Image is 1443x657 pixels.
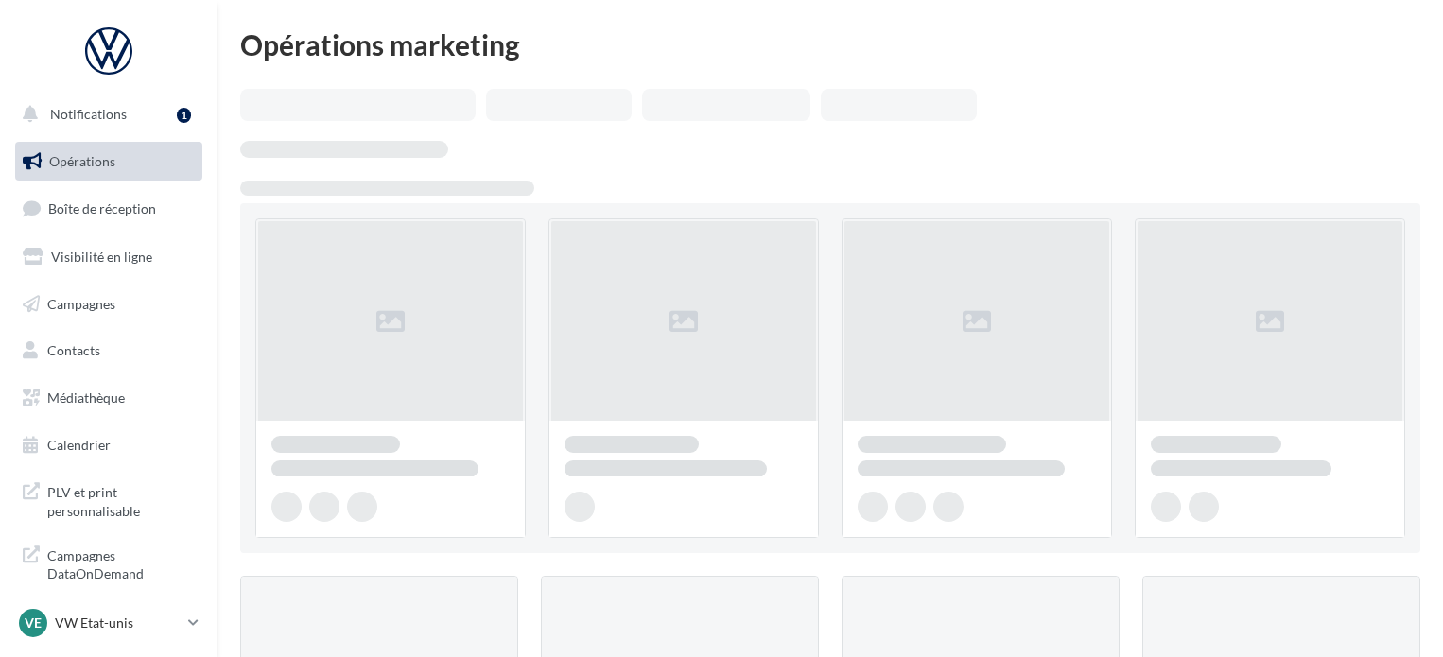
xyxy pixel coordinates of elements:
a: Contacts [11,331,206,371]
span: Campagnes DataOnDemand [47,543,195,583]
a: VE VW Etat-unis [15,605,202,641]
a: Médiathèque [11,378,206,418]
span: Contacts [47,342,100,358]
a: Campagnes [11,285,206,324]
span: Notifications [50,106,127,122]
span: Opérations [49,153,115,169]
a: Calendrier [11,425,206,465]
span: Médiathèque [47,389,125,406]
p: VW Etat-unis [55,614,181,632]
a: Boîte de réception [11,188,206,229]
a: Opérations [11,142,206,182]
a: Visibilité en ligne [11,237,206,277]
a: Campagnes DataOnDemand [11,535,206,591]
span: Boîte de réception [48,200,156,216]
div: 1 [177,108,191,123]
div: Opérations marketing [240,30,1420,59]
span: Visibilité en ligne [51,249,152,265]
button: Notifications 1 [11,95,199,134]
span: Campagnes [47,295,115,311]
span: VE [25,614,42,632]
span: PLV et print personnalisable [47,479,195,520]
span: Calendrier [47,437,111,453]
a: PLV et print personnalisable [11,472,206,527]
